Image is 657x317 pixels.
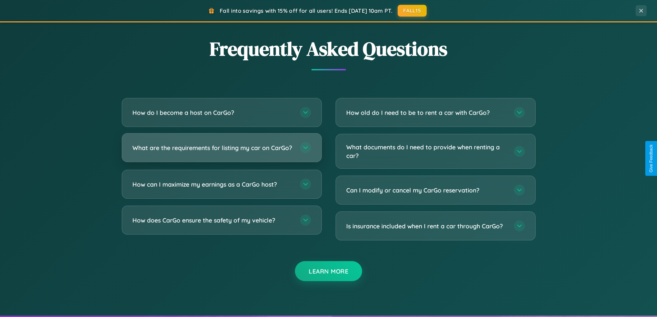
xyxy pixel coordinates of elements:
[346,222,507,230] h3: Is insurance included when I rent a car through CarGo?
[132,143,293,152] h3: What are the requirements for listing my car on CarGo?
[398,5,427,17] button: FALL15
[649,145,654,172] div: Give Feedback
[122,36,536,62] h2: Frequently Asked Questions
[295,261,362,281] button: Learn More
[132,108,293,117] h3: How do I become a host on CarGo?
[132,216,293,225] h3: How does CarGo ensure the safety of my vehicle?
[346,143,507,160] h3: What documents do I need to provide when renting a car?
[346,186,507,195] h3: Can I modify or cancel my CarGo reservation?
[346,108,507,117] h3: How old do I need to be to rent a car with CarGo?
[132,180,293,189] h3: How can I maximize my earnings as a CarGo host?
[220,7,392,14] span: Fall into savings with 15% off for all users! Ends [DATE] 10am PT.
